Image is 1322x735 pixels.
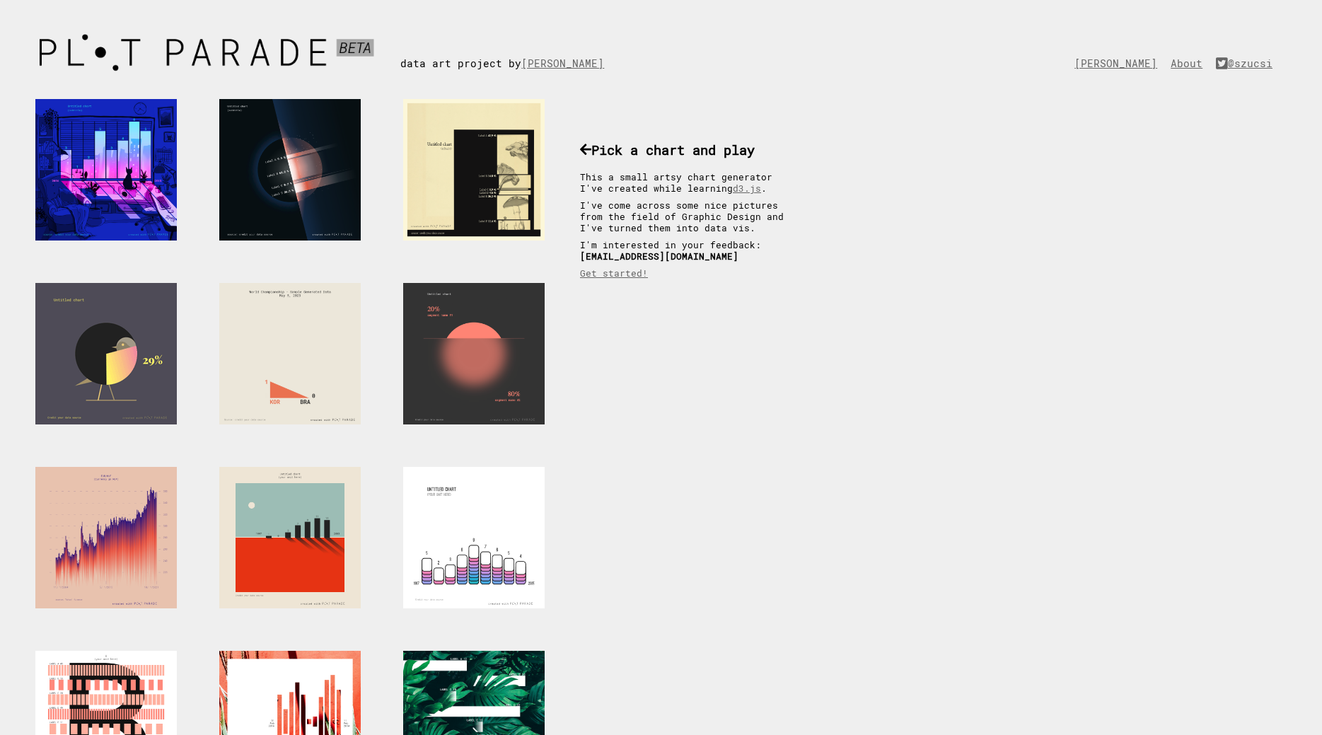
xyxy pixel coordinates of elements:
p: I'm interested in your feedback: [580,239,799,262]
h3: Pick a chart and play [580,141,799,158]
a: Get started! [580,267,648,279]
p: I've come across some nice pictures from the field of Graphic Design and I've turned them into da... [580,199,799,233]
a: [PERSON_NAME] [1074,57,1164,70]
b: [EMAIL_ADDRESS][DOMAIN_NAME] [580,250,738,262]
div: data art project by [400,28,625,70]
p: This a small artsy chart generator I've created while learning . [580,171,799,194]
a: d3.js [733,183,761,194]
a: @szucsi [1216,57,1280,70]
a: [PERSON_NAME] [521,57,611,70]
a: About [1171,57,1210,70]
